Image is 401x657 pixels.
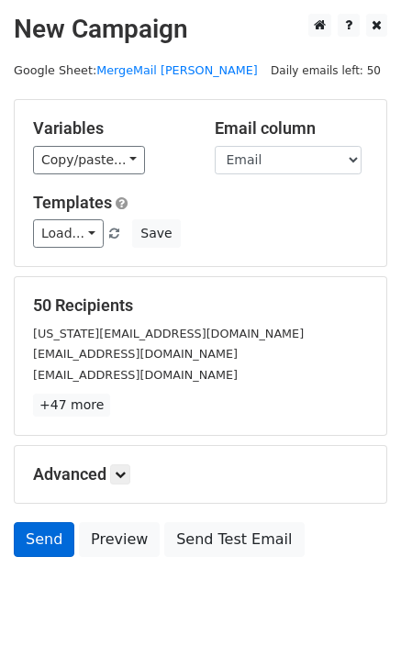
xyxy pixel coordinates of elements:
[96,63,258,77] a: MergeMail [PERSON_NAME]
[33,394,110,417] a: +47 more
[33,146,145,174] a: Copy/paste...
[14,63,258,77] small: Google Sheet:
[33,347,238,361] small: [EMAIL_ADDRESS][DOMAIN_NAME]
[79,522,160,557] a: Preview
[215,118,369,139] h5: Email column
[264,63,387,77] a: Daily emails left: 50
[132,219,180,248] button: Save
[33,295,368,316] h5: 50 Recipients
[33,219,104,248] a: Load...
[33,368,238,382] small: [EMAIL_ADDRESS][DOMAIN_NAME]
[33,327,304,340] small: [US_STATE][EMAIL_ADDRESS][DOMAIN_NAME]
[14,522,74,557] a: Send
[33,118,187,139] h5: Variables
[33,193,112,212] a: Templates
[14,14,387,45] h2: New Campaign
[164,522,304,557] a: Send Test Email
[33,464,368,484] h5: Advanced
[309,569,401,657] iframe: Chat Widget
[264,61,387,81] span: Daily emails left: 50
